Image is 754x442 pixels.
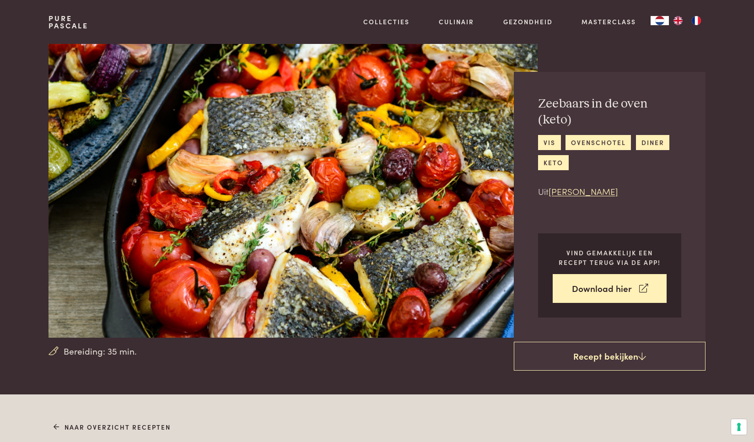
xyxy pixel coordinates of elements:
a: PurePascale [48,15,88,29]
a: diner [636,135,669,150]
ul: Language list [669,16,706,25]
a: vis [538,135,560,150]
div: Language [651,16,669,25]
a: keto [538,155,568,170]
a: ovenschotel [565,135,631,150]
span: Bereiding: 35 min. [64,345,137,358]
a: [PERSON_NAME] [549,185,618,197]
aside: Language selected: Nederlands [651,16,706,25]
a: EN [669,16,687,25]
p: Vind gemakkelijk een recept terug via de app! [553,248,667,267]
h2: Zeebaars in de oven (keto) [538,96,681,128]
p: Uit [538,185,681,198]
a: Naar overzicht recepten [54,422,171,432]
a: Culinair [439,17,474,27]
a: Masterclass [582,17,636,27]
img: Zeebaars in de oven (keto) [48,44,538,338]
a: Download hier [553,274,667,303]
a: Gezondheid [503,17,553,27]
a: FR [687,16,706,25]
a: Collecties [363,17,409,27]
button: Uw voorkeuren voor toestemming voor trackingtechnologieën [731,419,747,435]
a: Recept bekijken [514,342,706,371]
a: NL [651,16,669,25]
